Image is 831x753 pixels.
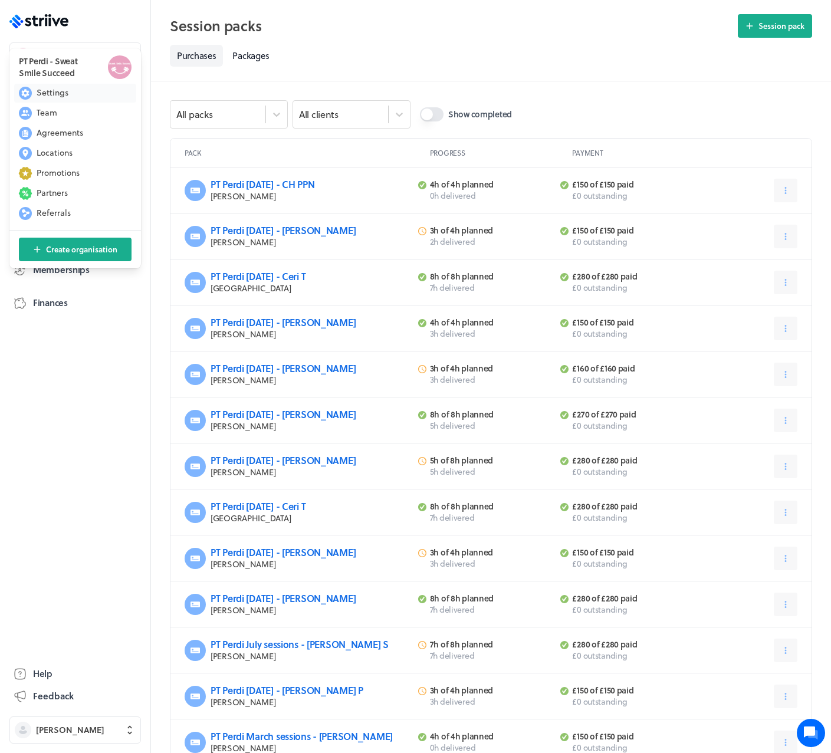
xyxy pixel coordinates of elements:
p: [PERSON_NAME] [211,466,411,478]
button: Create organisation [19,238,132,261]
p: £0 outstanding [572,466,696,478]
p: £280 of £280 paid [572,639,696,650]
span: 7h delivered [430,281,475,294]
a: PT Perdi [DATE] - Ceri T [211,499,306,513]
span: 5h delivered [430,419,475,432]
nav: Tabs [170,45,812,67]
p: 5h of 8h planned [430,455,554,466]
p: £150 of £150 paid [572,225,696,236]
p: £270 of £270 paid [572,409,696,420]
h3: PT Perdi - Sweat Smile Succeed [19,55,98,79]
p: £150 of £150 paid [572,179,696,190]
p: [GEOGRAPHIC_DATA] [211,282,411,294]
p: £150 of £150 paid [572,547,696,558]
p: 4h of 4h planned [430,731,554,742]
p: £0 outstanding [572,190,696,202]
p: £0 outstanding [572,604,696,616]
button: Locations [14,144,136,163]
p: £160 of £160 paid [572,363,696,374]
button: Partners [14,184,136,203]
span: 3h delivered [430,373,475,386]
span: Session pack [758,21,804,31]
div: [PERSON_NAME] • [18,228,218,236]
div: [PERSON_NAME] just wanted to confirm that the Striive platform will be closing down on [DATE]. So... [18,179,218,228]
button: Referrals [14,204,136,223]
p: [GEOGRAPHIC_DATA] [211,512,411,524]
button: Show completed [420,107,444,121]
p: £150 of £150 paid [572,685,696,696]
span: Team [37,107,57,119]
p: £0 outstanding [572,696,696,708]
span: Show completed [448,108,512,120]
p: £0 outstanding [572,328,696,340]
a: Packages [225,45,276,67]
p: Progress [430,148,568,157]
p: 3h of 4h planned [430,547,554,558]
span: 5h delivered [430,465,475,478]
span: 0h delivered [430,189,476,202]
h2: Session packs [170,14,731,38]
a: PT Perdi [DATE] - [PERSON_NAME] [211,361,356,375]
p: [PERSON_NAME] [211,604,411,616]
p: £150 of £150 paid [572,731,696,742]
button: Promotions [14,164,136,183]
span: 3h delivered [430,327,475,340]
p: £0 outstanding [572,374,696,386]
span: Referrals [37,207,71,219]
span: Promotions [37,167,80,179]
span: Partners [37,187,68,199]
iframe: gist-messenger-bubble-iframe [797,719,825,747]
p: £150 of £150 paid [572,317,696,328]
p: [PERSON_NAME] [211,420,411,432]
button: Agreements [14,124,136,143]
p: £0 outstanding [572,558,696,570]
a: PT Perdi [DATE] - [PERSON_NAME] [211,591,356,605]
span: 7h delivered [430,511,475,524]
img: US [18,154,42,177]
button: Settings [14,84,136,103]
h2: We're here to help. Ask us anything! [18,70,218,107]
button: Team [14,104,136,123]
span: Settings [37,87,68,98]
img: PT Perdi - Sweat Smile Succeed [108,55,132,79]
span: 2h delivered [430,235,475,248]
p: 3h of 4h planned [430,363,554,374]
a: PT Perdi [DATE] - [PERSON_NAME] [211,545,356,559]
p: 8h of 8h planned [430,501,554,512]
a: PT Perdi [DATE] - [PERSON_NAME] [211,315,356,329]
p: £0 outstanding [572,236,696,248]
span: 3h delivered [430,557,475,570]
a: PT Perdi [DATE] - Ceri T [211,269,306,283]
p: [PERSON_NAME] [211,374,411,386]
p: £0 outstanding [572,650,696,662]
p: £280 of £280 paid [572,455,696,466]
p: [PERSON_NAME] [211,190,411,202]
span: Locations [37,147,73,159]
span: [DATE] [18,236,44,245]
div: All packs [176,108,212,121]
p: £280 of £280 paid [572,501,696,512]
p: £0 outstanding [572,282,696,294]
a: PT Perdi [DATE] - CH PPN [211,177,314,191]
p: £0 outstanding [572,512,696,524]
span: Create organisation [46,244,117,255]
a: Purchases [170,45,223,67]
p: [PERSON_NAME] [211,236,411,248]
a: PT Perdi [DATE] - [PERSON_NAME] [211,453,356,467]
p: [PERSON_NAME] [211,650,411,662]
a: PT Perdi March sessions - [PERSON_NAME] [211,729,393,743]
h1: Hi [PERSON_NAME] [18,48,218,67]
p: 3h of 4h planned [430,225,554,236]
span: 7h delivered [430,603,475,616]
p: 7h of 8h planned [430,639,554,650]
div: All clients [299,108,339,121]
a: PT Perdi [DATE] - [PERSON_NAME] P [211,683,363,697]
p: 8h of 8h planned [430,593,554,604]
p: Pack [185,148,425,157]
span: Agreements [37,127,83,139]
span: 7h delivered [430,649,475,662]
p: [PERSON_NAME] [211,558,411,570]
p: [PERSON_NAME] [211,696,411,708]
p: 3h of 4h planned [430,685,554,696]
p: £0 outstanding [572,420,696,432]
